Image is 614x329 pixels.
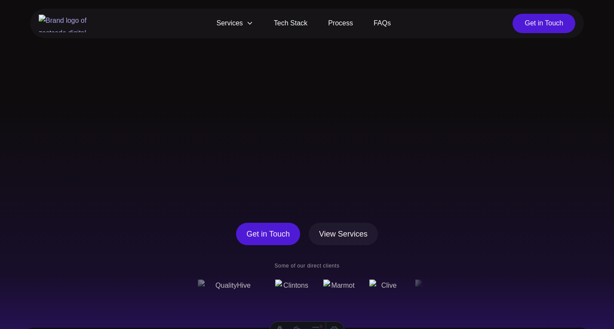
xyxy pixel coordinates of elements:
[275,280,309,293] img: Clintons Cards
[191,262,423,269] p: Some of our direct clients
[369,280,401,293] img: Clive Christian
[363,14,401,33] a: FAQs
[513,14,575,33] a: Get in Touch
[236,223,300,245] a: Get in Touch
[206,14,264,33] span: Services
[246,228,290,240] span: Get in Touch
[39,15,95,32] img: Brand logo of zestcode digital
[309,223,378,245] a: View Services
[415,280,447,293] img: Pulse
[323,280,355,293] img: Marmot Tours
[319,228,368,240] span: View Services
[197,280,261,293] img: QualityHive
[318,14,363,33] a: Process
[264,14,318,33] a: Tech Stack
